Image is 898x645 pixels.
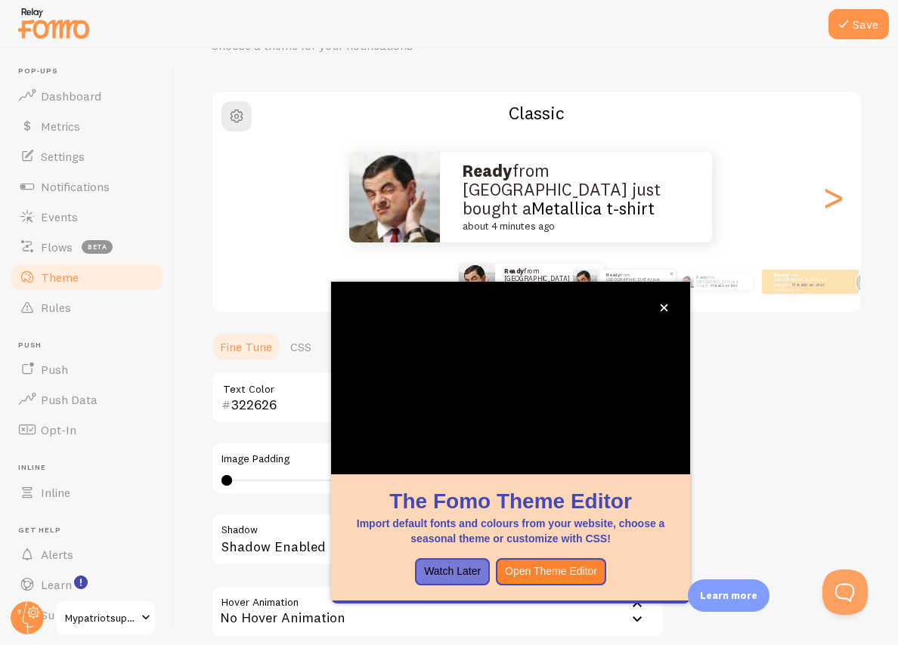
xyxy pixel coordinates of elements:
[9,292,165,322] a: Rules
[41,88,101,103] span: Dashboard
[681,276,693,288] img: Fomo
[9,232,165,262] a: Flows beta
[774,272,788,278] strong: Ready
[9,354,165,384] a: Push
[18,66,165,76] span: Pop-ups
[9,569,165,600] a: Learn
[711,283,737,288] a: Metallica t-shirt
[18,526,165,535] span: Get Help
[696,273,747,290] p: from [GEOGRAPHIC_DATA] just bought a
[9,111,165,141] a: Metrics
[9,477,165,508] a: Inline
[41,149,85,164] span: Settings
[774,288,833,291] small: about 4 minutes ago
[696,275,708,279] strong: Ready
[463,160,512,181] strong: Ready
[496,558,606,585] button: Open Theme Editor
[41,547,73,562] span: Alerts
[82,240,113,254] span: beta
[9,141,165,171] a: Settings
[212,101,860,125] h2: Classic
[9,539,165,569] a: Alerts
[463,221,683,233] small: about 4 minutes ago
[41,422,76,437] span: Opt-In
[211,332,281,362] a: Fine Tune
[504,267,595,295] p: from [GEOGRAPHIC_DATA] just bought a
[41,300,71,315] span: Rules
[606,272,620,278] strong: Ready
[41,362,68,377] span: Push
[415,558,490,585] button: Watch Later
[688,579,769,612] div: Learn more
[856,270,878,292] img: Fomo
[504,267,524,275] strong: Ready
[9,81,165,111] a: Dashboard
[700,588,757,603] p: Learn more
[221,452,654,466] label: Image Padding
[41,577,72,592] span: Learn
[774,272,835,291] p: from [GEOGRAPHIC_DATA] just bought a
[9,262,165,292] a: Theme
[459,264,495,300] img: Fomo
[9,202,165,232] a: Events
[41,270,79,285] span: Theme
[349,486,672,516] h1: The Fomo Theme Editor
[606,272,670,291] p: from [GEOGRAPHIC_DATA] just bought a
[792,282,825,288] a: Metallica t-shirt
[531,198,655,219] a: Metallica t-shirt
[18,463,165,473] span: Inline
[41,392,98,407] span: Push Data
[16,4,91,42] img: fomo-relay-logo-orange.svg
[349,516,672,546] p: Import default fonts and colours from your website, choose a seasonal theme or customize with CSS!
[18,341,165,350] span: Push
[349,152,440,242] img: Fomo
[41,239,73,255] span: Flows
[41,119,80,134] span: Metrics
[74,576,88,589] svg: <p>Watch New Feature Tutorials!</p>
[211,585,664,638] div: No Hover Animation
[54,600,156,636] a: Mypatriotsupply
[9,384,165,415] a: Push Data
[211,513,664,568] div: Shadow Enabled
[41,209,78,224] span: Events
[331,282,690,603] div: The Fomo Theme EditorImport default fonts and colours from your website, choose a seasonal theme ...
[9,171,165,202] a: Notifications
[656,300,672,316] button: close,
[65,609,137,627] span: Mypatriotsupply
[463,162,689,233] p: from [GEOGRAPHIC_DATA] just bought a
[824,143,842,252] div: Next slide
[9,415,165,445] a: Opt-In
[41,485,70,500] span: Inline
[41,179,110,194] span: Notifications
[281,332,320,362] a: CSS
[573,270,597,294] img: Fomo
[822,569,868,615] iframe: Help Scout Beacon - Open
